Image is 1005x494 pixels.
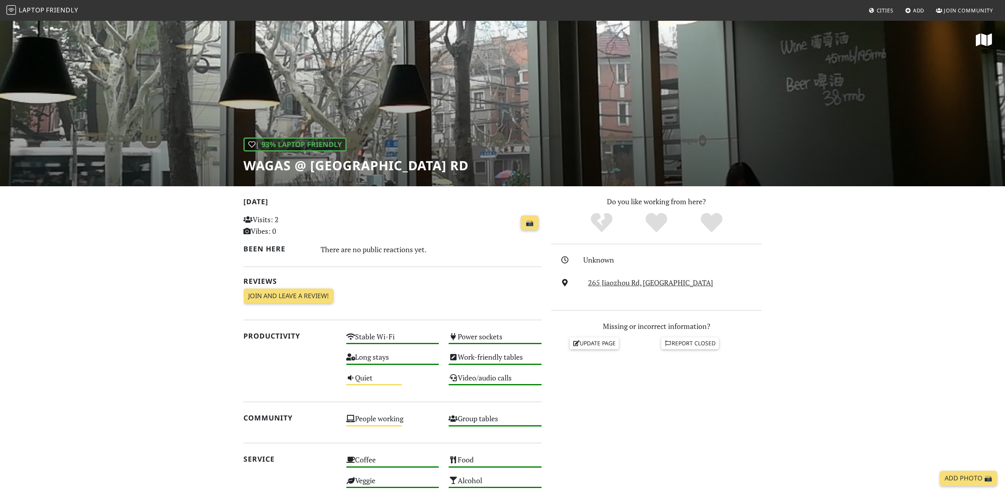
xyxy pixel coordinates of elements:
h1: Wagas @ [GEOGRAPHIC_DATA] Rd [243,158,469,173]
a: Join and leave a review! [243,289,333,304]
span: Friendly [46,6,78,14]
h2: Productivity [243,332,337,340]
h2: Been here [243,245,311,253]
a: Add Photo 📸 [940,471,997,486]
h2: Reviews [243,277,542,285]
div: Quiet [341,371,444,392]
img: LaptopFriendly [6,5,16,15]
a: Report closed [661,337,719,349]
div: | 93% Laptop Friendly [243,137,347,151]
div: Unknown [583,254,766,266]
div: Long stays [341,351,444,371]
h2: [DATE] [243,197,542,209]
div: Coffee [341,453,444,474]
span: Add [913,7,925,14]
div: Stable Wi-Fi [341,330,444,351]
h2: Community [243,414,337,422]
a: 265 Jiaozhou Rd, [GEOGRAPHIC_DATA] [588,278,713,287]
a: Add [902,3,928,18]
div: Work-friendly tables [444,351,546,371]
p: Missing or incorrect information? [551,321,762,332]
div: There are no public reactions yet. [321,243,542,256]
p: Do you like working from here? [551,196,762,207]
div: Yes [629,212,684,234]
div: Group tables [444,412,546,432]
span: Laptop [19,6,45,14]
span: Cities [877,7,893,14]
h2: Service [243,455,337,463]
a: Update page [570,337,619,349]
p: Visits: 2 Vibes: 0 [243,214,337,237]
a: Join Community [933,3,996,18]
a: Cities [865,3,897,18]
a: LaptopFriendly LaptopFriendly [6,4,78,18]
div: Definitely! [684,212,739,234]
div: Power sockets [444,330,546,351]
div: Food [444,453,546,474]
div: Video/audio calls [444,371,546,392]
span: Join Community [944,7,993,14]
a: 📸 [521,215,538,231]
div: No [574,212,629,234]
div: People working [341,412,444,432]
